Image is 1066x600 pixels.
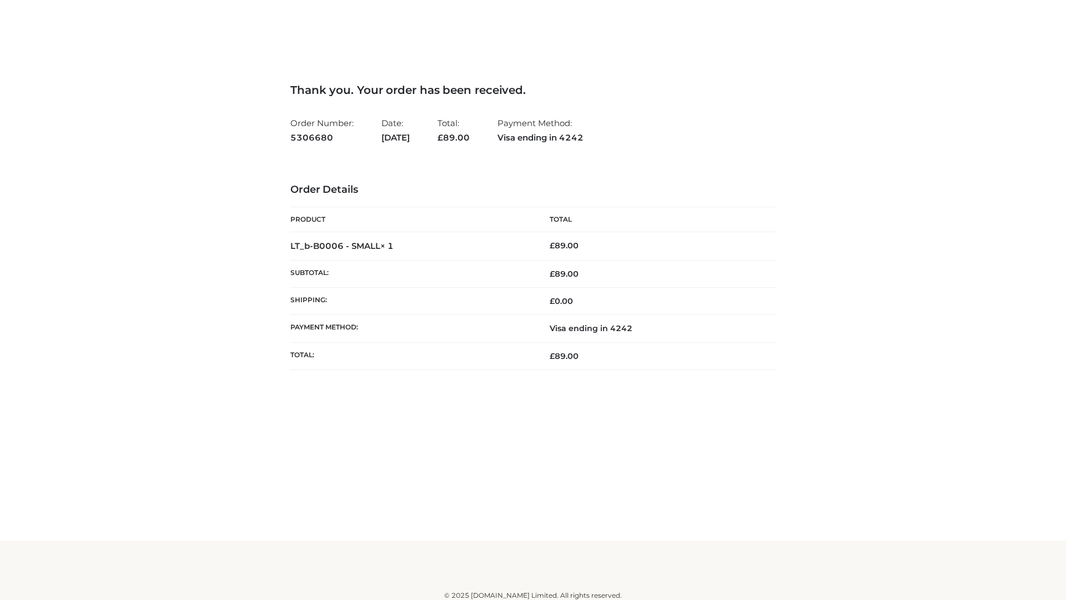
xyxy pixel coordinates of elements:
strong: LT_b-B0006 - SMALL [290,241,394,251]
span: £ [550,351,555,361]
strong: Visa ending in 4242 [497,131,584,145]
li: Total: [438,113,470,147]
span: £ [550,296,555,306]
th: Shipping: [290,288,533,315]
th: Product [290,207,533,232]
h3: Order Details [290,184,776,196]
th: Total: [290,342,533,369]
span: 89.00 [550,269,579,279]
li: Payment Method: [497,113,584,147]
td: Visa ending in 4242 [533,315,776,342]
span: 89.00 [550,351,579,361]
li: Order Number: [290,113,354,147]
strong: [DATE] [381,131,410,145]
li: Date: [381,113,410,147]
th: Total [533,207,776,232]
bdi: 0.00 [550,296,573,306]
bdi: 89.00 [550,241,579,251]
strong: × 1 [380,241,394,251]
span: 89.00 [438,132,470,143]
strong: 5306680 [290,131,354,145]
th: Payment method: [290,315,533,342]
span: £ [438,132,443,143]
h3: Thank you. Your order has been received. [290,83,776,97]
span: £ [550,269,555,279]
span: £ [550,241,555,251]
th: Subtotal: [290,260,533,287]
